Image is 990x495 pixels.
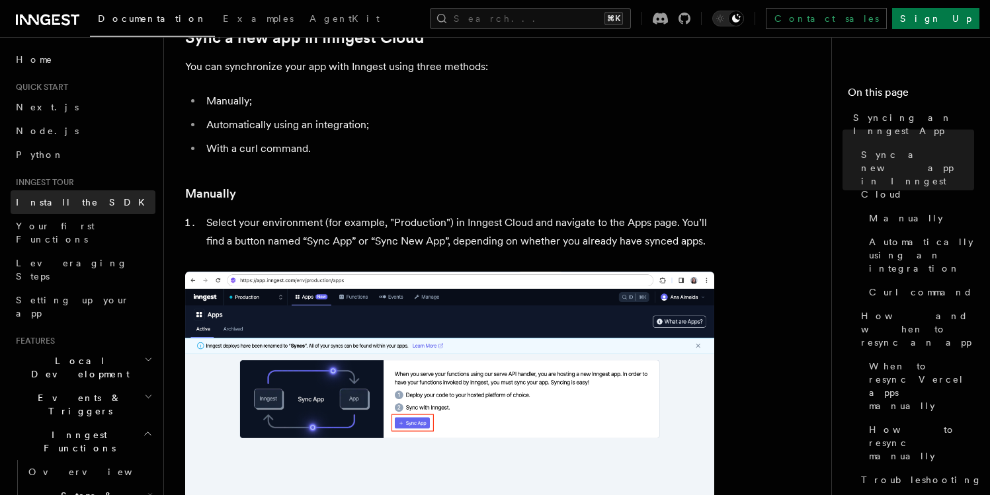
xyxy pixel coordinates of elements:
a: Sync a new app in Inngest Cloud [185,28,424,47]
span: Documentation [98,13,207,24]
span: Inngest Functions [11,428,143,455]
a: Troubleshooting [856,468,974,492]
span: Syncing an Inngest App [853,111,974,137]
li: With a curl command. [202,139,714,158]
span: Python [16,149,64,160]
button: Events & Triggers [11,386,155,423]
span: Setting up your app [16,295,130,319]
span: How to resync manually [869,423,974,463]
a: Sign Up [892,8,979,29]
a: How and when to resync an app [856,304,974,354]
a: Examples [215,4,302,36]
a: Node.js [11,119,155,143]
a: Overview [23,460,155,484]
a: AgentKit [302,4,388,36]
span: When to resync Vercel apps manually [869,360,974,412]
a: Next.js [11,95,155,119]
button: Toggle dark mode [712,11,744,26]
span: Manually [869,211,943,225]
span: How and when to resync an app [861,309,974,349]
a: Your first Functions [11,214,155,251]
span: Leveraging Steps [16,258,128,282]
span: Events & Triggers [11,391,144,418]
a: Documentation [90,4,215,37]
a: Python [11,143,155,167]
span: Overview [28,467,165,477]
a: Manually [864,206,974,230]
a: Contact sales [766,8,887,29]
a: Leveraging Steps [11,251,155,288]
a: Setting up your app [11,288,155,325]
span: Local Development [11,354,144,381]
span: Features [11,336,55,346]
a: Install the SDK [11,190,155,214]
button: Local Development [11,349,155,386]
button: Search...⌘K [430,8,631,29]
a: Automatically using an integration [864,230,974,280]
span: Install the SDK [16,197,153,208]
a: How to resync manually [864,418,974,468]
span: Troubleshooting [861,473,982,486]
span: Curl command [869,286,973,299]
li: Manually; [202,92,714,110]
a: Manually [185,184,236,203]
span: Your first Functions [16,221,95,245]
span: Node.js [16,126,79,136]
h4: On this page [848,85,974,106]
a: When to resync Vercel apps manually [864,354,974,418]
span: AgentKit [309,13,380,24]
li: Select your environment (for example, "Production") in Inngest Cloud and navigate to the Apps pag... [202,213,714,250]
span: Next.js [16,102,79,112]
span: Automatically using an integration [869,235,974,275]
span: Inngest tour [11,177,74,188]
span: Home [16,53,53,66]
button: Inngest Functions [11,423,155,460]
a: Home [11,48,155,71]
a: Syncing an Inngest App [848,106,974,143]
li: Automatically using an integration; [202,116,714,134]
span: Quick start [11,82,68,93]
p: You can synchronize your app with Inngest using three methods: [185,57,714,76]
kbd: ⌘K [604,12,623,25]
span: Sync a new app in Inngest Cloud [861,148,974,201]
span: Examples [223,13,294,24]
a: Sync a new app in Inngest Cloud [856,143,974,206]
a: Curl command [864,280,974,304]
